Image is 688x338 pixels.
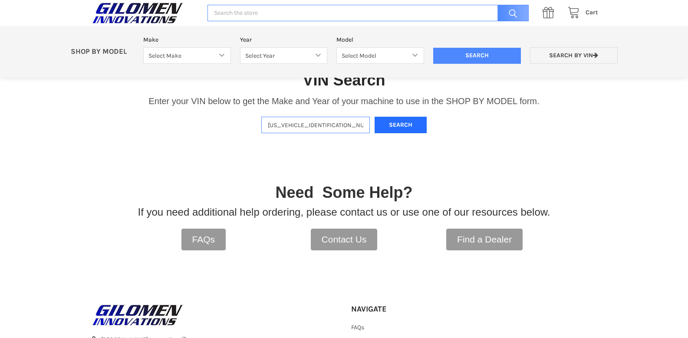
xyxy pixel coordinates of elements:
[351,304,424,314] h5: Navigate
[530,47,618,64] a: Search by VIN
[90,304,337,326] a: GILOMEN INNOVATIONS
[336,35,424,44] label: Model
[90,304,185,326] img: GILOMEN INNOVATIONS
[148,95,539,108] p: Enter your VIN below to get the Make and Year of your machine to use in the SHOP BY MODEL form.
[493,5,529,22] input: Search
[311,229,378,250] a: Contact Us
[563,7,598,18] a: Cart
[90,2,198,24] a: GILOMEN INNOVATIONS
[66,47,139,56] p: SHOP BY MODEL
[275,181,412,204] p: Need Some Help?
[261,117,370,134] input: Enter VIN of your machine
[90,2,185,24] img: GILOMEN INNOVATIONS
[433,48,521,64] input: Search
[207,5,528,22] input: Search the store
[138,204,550,220] p: If you need additional help ordering, please contact us or use one of our resources below.
[240,35,328,44] label: Year
[586,9,598,16] span: Cart
[143,35,231,44] label: Make
[303,70,385,90] h1: VIN Search
[351,324,364,331] a: FAQs
[446,229,523,250] a: Find a Dealer
[375,117,427,134] button: Search
[181,229,226,250] a: FAQs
